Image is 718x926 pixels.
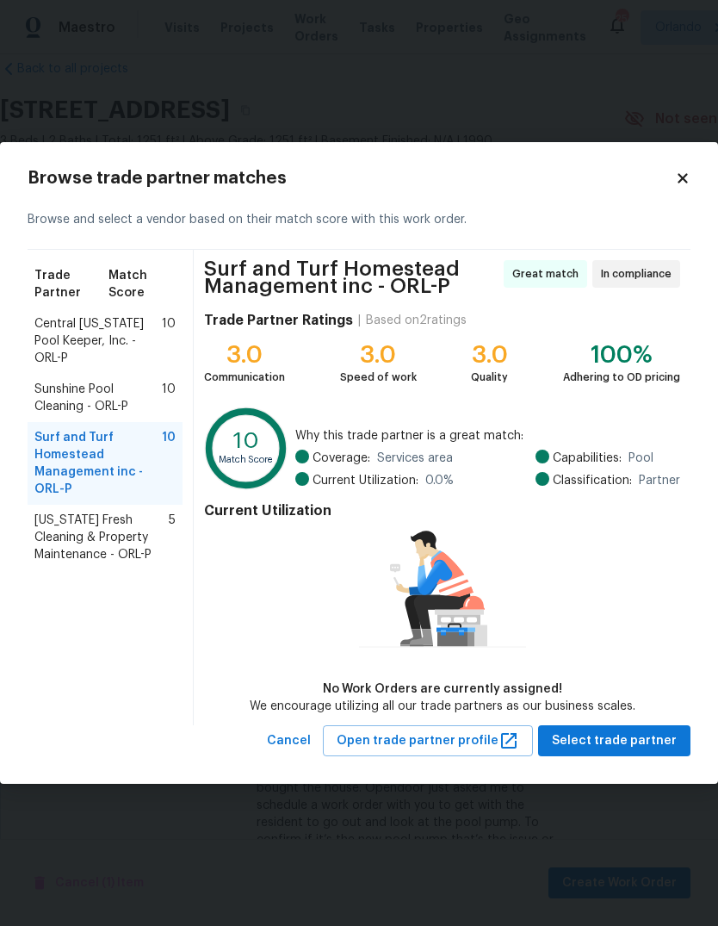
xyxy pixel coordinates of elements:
[295,427,680,444] span: Why this trade partner is a great match:
[28,170,675,187] h2: Browse trade partner matches
[162,429,176,498] span: 10
[219,454,274,463] text: Match Score
[233,429,259,452] text: 10
[34,512,169,563] span: [US_STATE] Fresh Cleaning & Property Maintenance - ORL-P
[512,265,585,283] span: Great match
[250,681,635,698] div: No Work Orders are currently assigned!
[553,450,622,467] span: Capabilities:
[204,502,680,519] h4: Current Utilization
[538,725,690,757] button: Select trade partner
[34,267,108,301] span: Trade Partner
[471,346,508,364] div: 3.0
[323,725,533,757] button: Open trade partner profile
[34,429,162,498] span: Surf and Turf Homestead Management inc - ORL-P
[162,381,176,415] span: 10
[108,267,176,301] span: Match Score
[552,730,677,752] span: Select trade partner
[34,315,162,367] span: Central [US_STATE] Pool Keeper, Inc. - ORL-P
[628,450,653,467] span: Pool
[366,312,467,329] div: Based on 2 ratings
[601,265,678,283] span: In compliance
[204,312,353,329] h4: Trade Partner Ratings
[250,698,635,715] div: We encourage utilizing all our trade partners as our business scales.
[204,260,498,295] span: Surf and Turf Homestead Management inc - ORL-P
[337,730,519,752] span: Open trade partner profile
[162,315,176,367] span: 10
[471,369,508,386] div: Quality
[28,190,690,250] div: Browse and select a vendor based on their match score with this work order.
[377,450,453,467] span: Services area
[563,369,680,386] div: Adhering to OD pricing
[34,381,162,415] span: Sunshine Pool Cleaning - ORL-P
[639,472,680,489] span: Partner
[204,369,285,386] div: Communication
[553,472,632,489] span: Classification:
[267,730,311,752] span: Cancel
[340,346,417,364] div: 3.0
[563,346,680,364] div: 100%
[313,472,418,489] span: Current Utilization:
[340,369,417,386] div: Speed of work
[169,512,176,563] span: 5
[313,450,370,467] span: Coverage:
[425,472,454,489] span: 0.0 %
[260,725,318,757] button: Cancel
[204,346,285,364] div: 3.0
[353,312,366,329] div: |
